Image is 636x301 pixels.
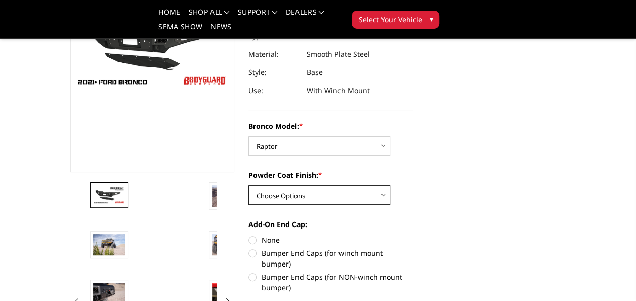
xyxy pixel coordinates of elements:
a: Dealers [286,9,324,23]
a: shop all [189,9,230,23]
label: Add-On End Cap: [248,219,413,230]
dt: Style: [248,63,299,82]
img: Bronco Base Front (winch mount) [93,234,125,255]
a: News [210,23,231,38]
a: SEMA Show [158,23,202,38]
dt: Use: [248,82,299,100]
label: None [248,235,413,245]
img: Freedom Series - Bronco Base Front Bumper [93,186,125,204]
span: ▾ [429,14,433,24]
button: Select Your Vehicle [352,11,439,29]
label: Bumper End Caps (for winch mount bumper) [248,248,413,269]
label: Bronco Model: [248,121,413,131]
a: Home [158,9,180,23]
a: Support [238,9,278,23]
span: Select Your Vehicle [358,14,422,25]
label: Bumper End Caps (for NON-winch mount bumper) [248,272,413,293]
dd: With Winch Mount [307,82,370,100]
dt: Material: [248,45,299,63]
dd: Smooth Plate Steel [307,45,370,63]
img: Bronco Base Front (winch mount) [212,185,244,207]
label: Powder Coat Finish: [248,170,413,180]
img: Bronco Base Front (winch mount) [212,234,244,255]
dd: Base [307,63,323,82]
